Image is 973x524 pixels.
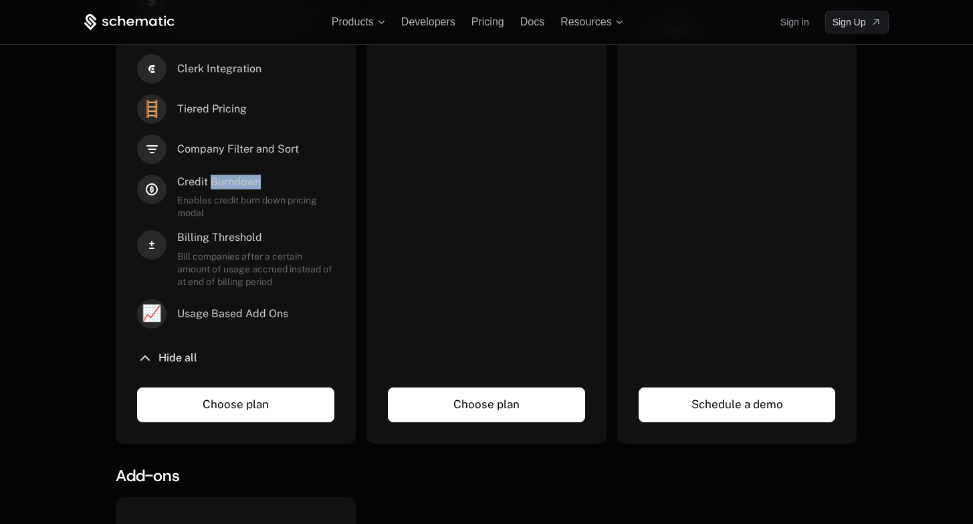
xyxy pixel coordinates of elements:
span: Hide all [158,353,197,363]
i: credit-type [137,175,167,204]
span: Credit Burndown [177,175,334,189]
a: Schedule a demo [639,387,836,422]
i: filter [137,135,167,164]
a: Sign in [780,11,809,33]
span: Enables credit burn down pricing modal [177,194,334,220]
span: Add-ons [116,465,180,487]
span: Sign Up [833,15,866,29]
span: Clerk Integration [177,62,261,76]
a: Choose plan [388,387,585,422]
i: chevron-up [137,350,153,366]
span: Resources [560,16,611,28]
span: Company Filter and Sort [177,142,299,157]
i: plus-minus [137,230,167,260]
a: Pricing [471,16,504,27]
span: 🪜 [137,94,167,124]
i: clerk [137,54,167,84]
a: Developers [401,16,455,27]
span: Products [332,16,374,28]
a: [object Object] [825,11,889,33]
span: Billing Threshold [177,230,334,245]
span: Usage Based Add Ons [177,307,288,321]
a: Docs [520,16,544,27]
span: Tiered Pricing [177,102,247,116]
span: 📈 [137,299,167,329]
span: Bill companies after a certain amount of usage accrued instead of at end of billing period [177,250,334,288]
a: Choose plan [137,387,334,422]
